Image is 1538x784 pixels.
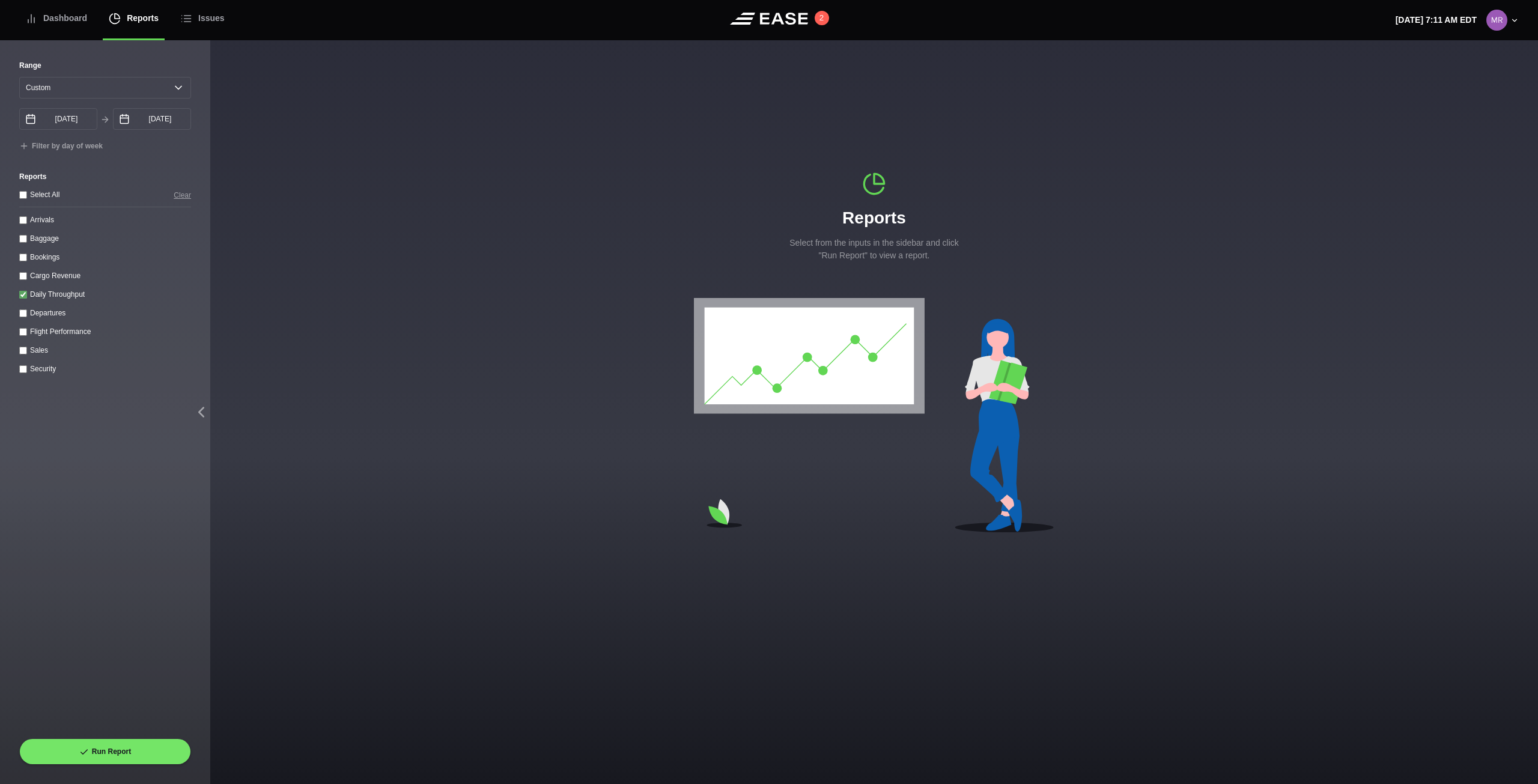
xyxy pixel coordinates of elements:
[1396,14,1477,26] p: [DATE] 7:11 AM EDT
[30,309,65,317] label: Departures
[19,738,191,765] button: Run Report
[784,172,964,262] div: Reports
[19,142,103,151] button: Filter by day of week
[30,290,85,299] label: Daily Throughput
[113,108,191,130] input: mm/dd/yyyy
[815,11,829,25] button: 2
[30,346,48,354] label: Sales
[30,190,59,199] label: Select All
[19,171,191,182] label: Reports
[30,234,59,243] label: Baggage
[1486,10,1507,31] img: 0b2ed616698f39eb9cebe474ea602d52
[784,205,964,231] h1: Reports
[30,365,56,373] label: Security
[30,272,81,280] label: Cargo Revenue
[30,253,59,261] label: Bookings
[174,189,191,201] button: Clear
[784,237,964,262] p: Select from the inputs in the sidebar and click "Run Report" to view a report.
[19,108,97,130] input: mm/dd/yyyy
[30,216,54,224] label: Arrivals
[30,327,91,336] label: Flight Performance
[19,60,191,71] label: Range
